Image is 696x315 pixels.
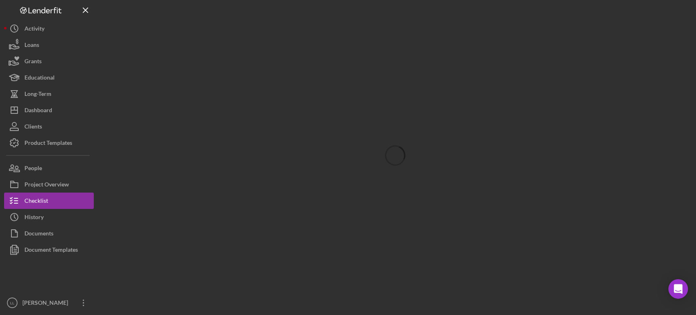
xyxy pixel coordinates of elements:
[4,102,94,118] button: Dashboard
[24,69,55,88] div: Educational
[24,225,53,244] div: Documents
[4,20,94,37] button: Activity
[4,295,94,311] button: LL[PERSON_NAME]
[24,102,52,120] div: Dashboard
[10,301,15,305] text: LL
[4,53,94,69] button: Grants
[20,295,73,313] div: [PERSON_NAME]
[24,209,44,227] div: History
[24,176,69,195] div: Project Overview
[4,86,94,102] button: Long-Term
[4,193,94,209] button: Checklist
[4,225,94,242] button: Documents
[668,279,688,299] div: Open Intercom Messenger
[24,20,44,39] div: Activity
[24,193,48,211] div: Checklist
[24,53,42,71] div: Grants
[4,69,94,86] button: Educational
[4,37,94,53] button: Loans
[24,118,42,137] div: Clients
[4,118,94,135] button: Clients
[24,242,78,260] div: Document Templates
[4,242,94,258] button: Document Templates
[24,86,51,104] div: Long-Term
[24,135,72,153] div: Product Templates
[4,176,94,193] button: Project Overview
[4,209,94,225] button: History
[24,37,39,55] div: Loans
[4,160,94,176] button: People
[4,135,94,151] button: Product Templates
[24,160,42,178] div: People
